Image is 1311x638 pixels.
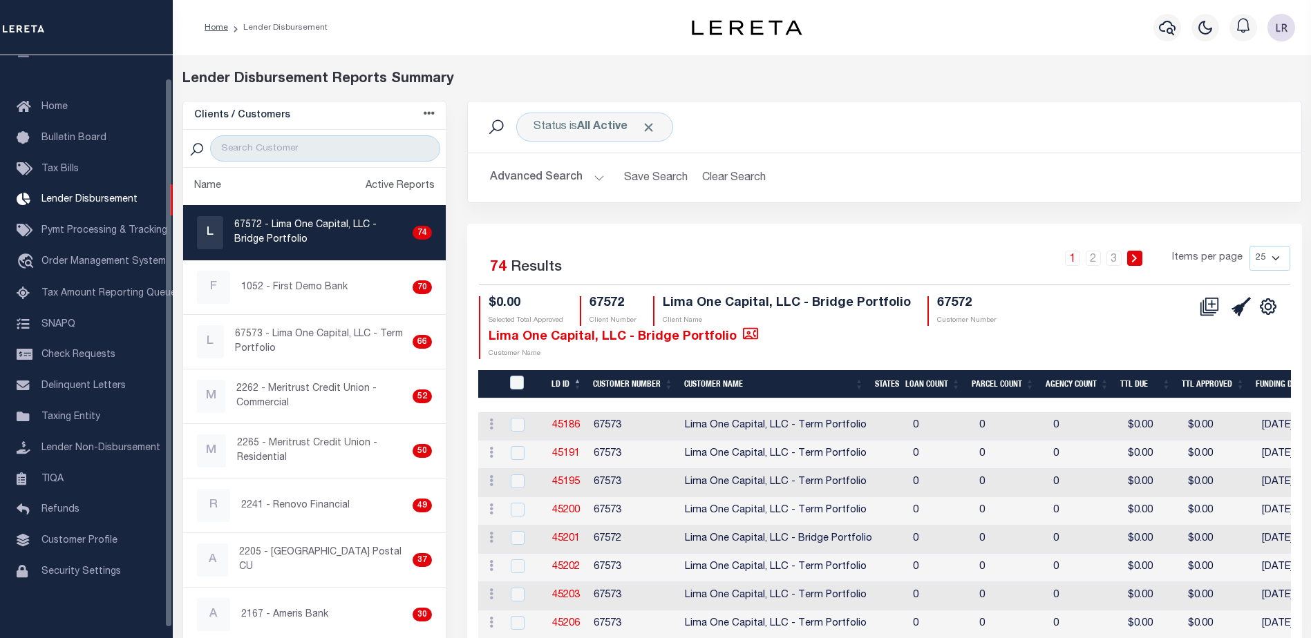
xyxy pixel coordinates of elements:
td: 0 [1048,582,1122,610]
td: $0.00 [1182,412,1256,441]
td: 0 [974,497,1048,525]
div: A [197,543,228,577]
th: Parcel Count: activate to sort column ascending [966,370,1040,398]
td: $0.00 [1122,525,1182,554]
div: Lender Disbursement Reports Summary [182,69,1302,90]
div: 52 [413,389,432,403]
div: 50 [413,444,432,458]
div: F [197,271,230,304]
a: L67573 - Lima One Capital, LLC - Term Portfolio66 [183,315,446,369]
div: M [197,380,226,413]
img: logo-dark.svg [692,20,802,35]
div: 37 [413,553,432,567]
td: 0 [974,441,1048,469]
th: LD ID: activate to sort column descending [546,370,587,398]
p: 2167 - Ameris Bank [241,608,328,622]
h4: Lima One Capital, LLC - Bridge Portfolio [663,296,911,311]
a: 45201 [552,534,580,543]
th: Ttl Approved: activate to sort column ascending [1176,370,1250,398]
a: Home [205,23,228,32]
td: $0.00 [1122,441,1182,469]
td: $0.00 [1122,497,1182,525]
td: Lima One Capital, LLC - Term Portfolio [679,441,878,469]
td: $0.00 [1122,469,1182,497]
a: 45202 [552,562,580,572]
td: $0.00 [1122,582,1182,610]
p: 1052 - First Demo Bank [241,280,348,295]
div: 66 [413,335,432,349]
td: 0 [1048,554,1122,582]
td: 67573 [588,412,679,441]
span: Lender Non-Disbursement [41,443,160,453]
td: $0.00 [1182,554,1256,582]
a: 3 [1106,251,1122,266]
span: Delinquent Letters [41,381,126,391]
div: R [197,489,230,522]
td: Lima One Capital, LLC - Term Portfolio [679,412,878,441]
h4: 67572 [937,296,997,311]
span: Order Management System [41,257,166,267]
li: Lender Disbursement [228,21,328,34]
button: Clear Search [696,164,771,191]
td: 67573 [588,497,679,525]
span: Items per page [1172,251,1243,266]
div: Status is [516,113,673,142]
td: $0.00 [1182,582,1256,610]
td: 67573 [588,441,679,469]
td: Lima One Capital, LLC - Term Portfolio [679,554,878,582]
a: A2205 - [GEOGRAPHIC_DATA] Postal CU37 [183,533,446,587]
p: Client Number [590,316,636,326]
td: 0 [974,412,1048,441]
td: 0 [1048,469,1122,497]
input: Search Customer [210,135,440,162]
span: Home [41,102,68,112]
a: 2 [1086,251,1101,266]
div: L [197,325,224,358]
td: 0 [907,582,974,610]
div: A [197,598,230,631]
p: 2262 - Meritrust Credit Union - Commercial [236,382,406,411]
b: All Active [577,122,628,133]
td: $0.00 [1182,441,1256,469]
td: 0 [907,412,974,441]
td: Lima One Capital, LLC - Term Portfolio [679,582,878,610]
p: 67573 - Lima One Capital, LLC - Term Portfolio [235,327,407,356]
p: Selected Total Approved [489,316,563,326]
th: Customer Name: activate to sort column ascending [679,370,869,398]
span: Taxing Entity [41,412,100,422]
span: SNAPQ [41,319,75,329]
td: $0.00 [1182,469,1256,497]
th: States [869,370,900,398]
td: $0.00 [1182,497,1256,525]
div: 74 [413,226,432,240]
td: Lima One Capital, LLC - Term Portfolio [679,497,878,525]
h4: Lima One Capital, LLC - Bridge Portfolio [489,326,758,345]
label: Results [511,257,562,279]
div: Name [194,179,221,194]
td: 0 [974,525,1048,554]
td: Lima One Capital, LLC - Term Portfolio [679,469,878,497]
td: 0 [974,554,1048,582]
p: 2241 - Renovo Financial [241,499,350,513]
p: Customer Name [489,349,758,359]
a: M2265 - Meritrust Credit Union - Residential50 [183,424,446,478]
th: Agency Count: activate to sort column ascending [1040,370,1115,398]
td: $0.00 [1122,412,1182,441]
div: 70 [413,280,432,294]
button: Save Search [616,164,696,191]
td: 0 [1048,412,1122,441]
a: M2262 - Meritrust Credit Union - Commercial52 [183,369,446,423]
span: Tax Amount Reporting Queue [41,289,176,298]
td: 0 [907,497,974,525]
span: Customer Profile [41,536,117,545]
td: 0 [1048,525,1122,554]
p: Client Name [663,316,911,326]
span: Security Settings [41,567,121,577]
a: 45186 [552,420,580,430]
td: Lima One Capital, LLC - Bridge Portfolio [679,525,878,554]
th: Loan Count: activate to sort column ascending [900,370,966,398]
span: Check Requests [41,350,115,360]
a: 45200 [552,505,580,515]
i: travel_explore [17,253,39,271]
span: Tax Bills [41,164,79,174]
